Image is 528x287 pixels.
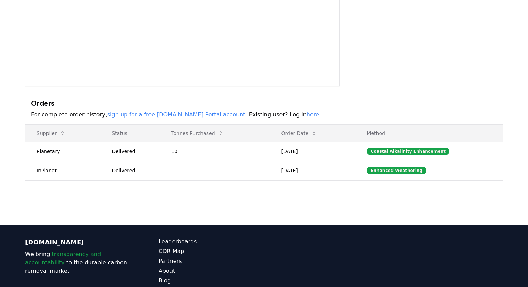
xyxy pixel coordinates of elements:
td: 10 [160,142,270,161]
td: InPlanet [25,161,101,180]
a: Partners [159,257,264,265]
a: here [307,111,319,118]
div: Delivered [112,167,154,174]
div: Delivered [112,148,154,155]
span: transparency and accountability [25,251,101,266]
p: We bring to the durable carbon removal market [25,250,131,275]
button: Supplier [31,126,71,140]
td: Planetary [25,142,101,161]
a: About [159,267,264,275]
td: [DATE] [270,161,355,180]
h3: Orders [31,98,497,108]
p: [DOMAIN_NAME] [25,237,131,247]
a: sign up for a free [DOMAIN_NAME] Portal account [107,111,245,118]
p: For complete order history, . Existing user? Log in . [31,111,497,119]
button: Tonnes Purchased [166,126,229,140]
a: CDR Map [159,247,264,256]
button: Order Date [276,126,322,140]
p: Method [361,130,497,137]
a: Leaderboards [159,237,264,246]
td: 1 [160,161,270,180]
div: Coastal Alkalinity Enhancement [367,148,449,155]
td: [DATE] [270,142,355,161]
p: Status [106,130,154,137]
a: Blog [159,277,264,285]
div: Enhanced Weathering [367,167,426,174]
